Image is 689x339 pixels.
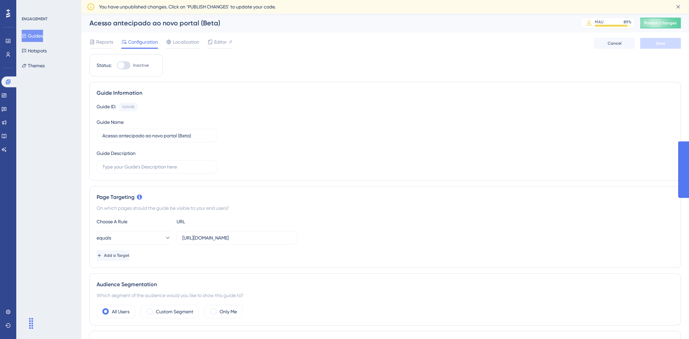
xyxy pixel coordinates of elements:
span: Localization [173,38,199,46]
span: Save [656,41,665,46]
button: Cancel [594,38,635,49]
div: Status: [97,61,112,69]
span: Configuration [128,38,158,46]
input: Type your Guide’s Name here [102,132,211,139]
div: Arrastar [26,313,37,334]
span: Reports [96,38,113,46]
button: Themes [22,60,45,72]
div: 149498 [122,104,135,110]
div: Which segment of the audience would you like to show this guide to? [97,291,674,299]
label: Only Me [220,308,237,316]
div: Page Targeting [97,193,674,201]
span: equals [97,234,111,242]
button: Publish Changes [640,18,681,28]
button: Add a Target [97,250,129,261]
div: Choose A Rule [97,218,171,226]
button: Save [640,38,681,49]
div: Guide ID: [97,103,116,111]
span: Cancel [608,41,622,46]
label: Custom Segment [156,308,193,316]
span: Publish Changes [644,20,677,26]
span: Editor [214,38,227,46]
div: URL [177,218,251,226]
button: Hotspots [22,45,47,57]
div: 89 % [624,19,631,25]
div: Guide Description [97,149,136,157]
button: Guides [22,30,43,42]
div: Acesso antecipado ao novo portal (Beta) [89,18,564,28]
div: Guide Information [97,89,674,97]
div: ENGAGEMENT [22,16,47,22]
input: Type your Guide’s Description here [102,163,211,171]
iframe: UserGuiding AI Assistant Launcher [661,312,681,333]
input: yourwebsite.com/path [182,234,291,242]
span: You have unpublished changes. Click on ‘PUBLISH CHANGES’ to update your code. [99,3,276,11]
div: On which pages should the guide be visible to your end users? [97,204,674,212]
span: Add a Target [104,253,129,258]
div: MAU [595,19,604,25]
button: equals [97,231,171,245]
label: All Users [112,308,129,316]
span: Inactive [133,63,149,68]
div: Guide Name [97,118,124,126]
div: Audience Segmentation [97,280,674,289]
